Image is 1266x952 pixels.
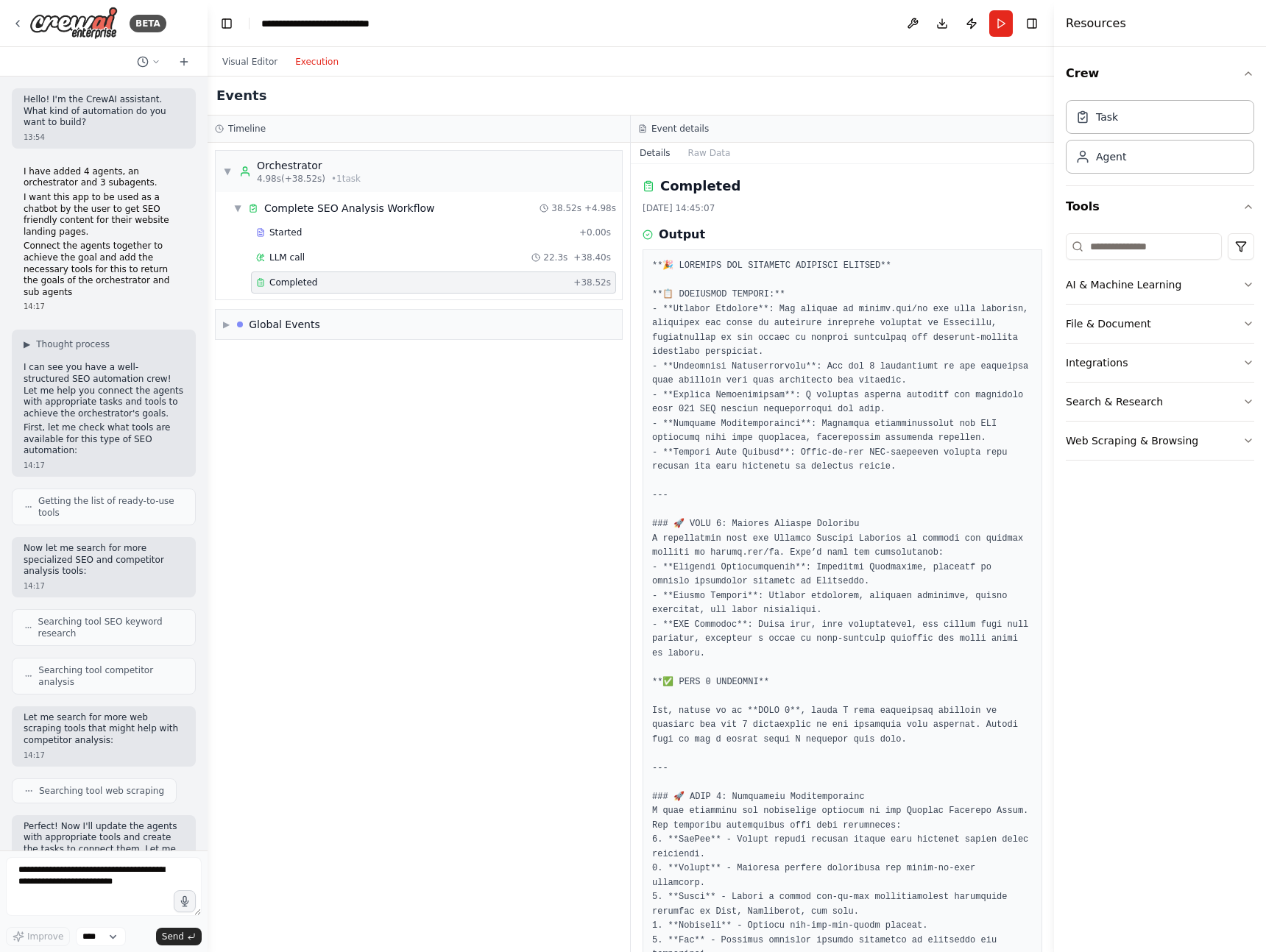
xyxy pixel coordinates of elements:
[24,241,184,298] p: Connect the agents together to achieve the goal and add the necessary tools for this to return th...
[579,227,611,238] span: + 0.00s
[631,143,679,163] button: Details
[27,931,63,942] span: Improve
[24,338,110,350] button: ▶Thought process
[24,362,184,419] p: I can see you have a well-structured SEO automation crew! Let me help you connect the agents with...
[216,85,266,106] h2: Events
[1066,227,1254,472] div: Tools
[286,53,347,71] button: Execution
[1066,383,1254,421] button: Search & Research
[24,166,184,189] p: I have added 4 agents, an orchestrator and 3 subagents.
[24,338,30,350] span: ▶
[24,132,184,143] div: 13:54
[584,202,616,214] span: + 4.98s
[174,890,196,912] button: Click to speak your automation idea
[1066,344,1254,382] button: Integrations
[651,123,709,135] h3: Event details
[257,173,325,185] span: 4.98s (+38.52s)
[257,158,361,173] div: Orchestrator
[162,931,184,942] span: Send
[233,202,242,214] span: ▼
[24,580,184,592] div: 14:17
[1066,186,1254,227] button: Tools
[1066,94,1254,185] div: Crew
[249,317,320,332] div: Global Events
[216,13,237,34] button: Hide left sidebar
[24,750,184,761] div: 14:17
[29,7,118,40] img: Logo
[643,202,1042,214] div: [DATE] 14:45:07
[679,143,740,163] button: Raw Data
[24,460,184,471] div: 14:17
[24,301,184,312] div: 14:17
[156,928,202,945] button: Send
[269,277,317,288] span: Completed
[172,53,196,71] button: Start a new chat
[223,166,232,177] span: ▼
[24,543,184,578] p: Now let me search for more specialized SEO and competitor analysis tools:
[551,202,581,214] span: 38.52s
[24,821,184,867] p: Perfect! Now I'll update the agents with appropriate tools and create the tasks to connect them. ...
[1096,110,1118,124] div: Task
[261,16,369,31] nav: breadcrumb
[1022,13,1042,34] button: Hide right sidebar
[1066,53,1254,94] button: Crew
[660,176,740,196] h2: Completed
[1066,15,1126,32] h4: Resources
[573,277,611,288] span: + 38.52s
[1096,149,1126,164] div: Agent
[24,712,184,747] p: Let me search for more web scraping tools that might help with competitor analysis:
[213,53,286,71] button: Visual Editor
[223,319,230,330] span: ▶
[38,495,183,519] span: Getting the list of ready-to-use tools
[6,927,70,946] button: Improve
[24,94,184,129] p: Hello! I'm the CrewAI assistant. What kind of automation do you want to build?
[573,252,611,263] span: + 38.40s
[1066,422,1254,460] button: Web Scraping & Browsing
[24,192,184,238] p: I want this app to be used as a chatbot by the user to get SEO friendly content for their website...
[36,338,110,350] span: Thought process
[130,15,166,32] div: BETA
[269,252,305,263] span: LLM call
[264,201,435,216] div: Complete SEO Analysis Workflow
[1066,266,1254,304] button: AI & Machine Learning
[228,123,266,135] h3: Timeline
[331,173,361,185] span: • 1 task
[39,785,164,797] span: Searching tool web scraping
[38,616,183,639] span: Searching tool SEO keyword research
[24,422,184,457] p: First, let me check what tools are available for this type of SEO automation:
[1066,305,1254,343] button: File & Document
[269,227,302,238] span: Started
[38,664,183,688] span: Searching tool competitor analysis
[131,53,166,71] button: Switch to previous chat
[543,252,567,263] span: 22.3s
[659,226,705,244] h3: Output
